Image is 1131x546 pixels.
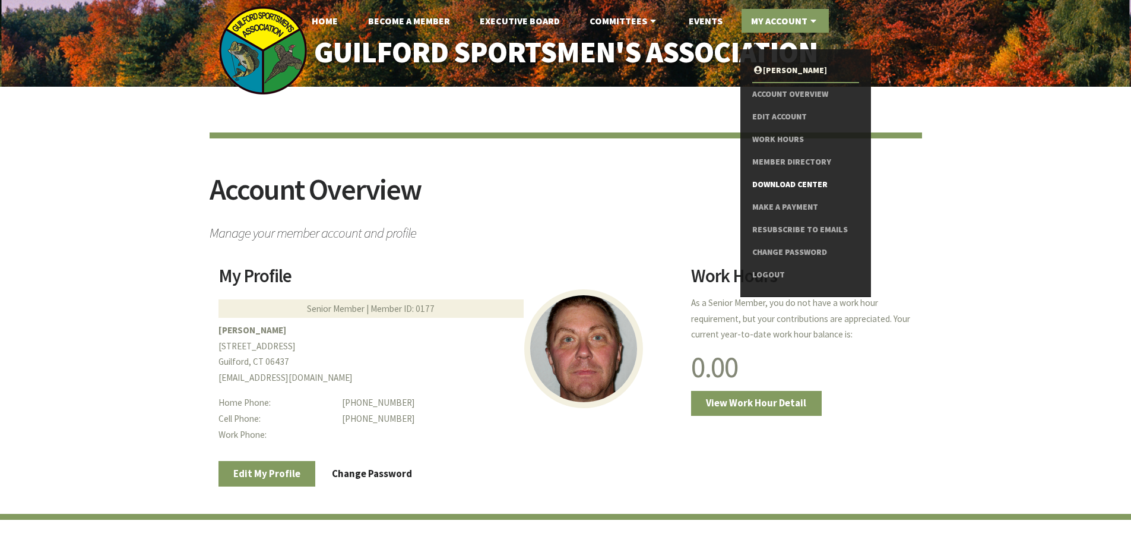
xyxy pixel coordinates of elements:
[359,9,460,33] a: Become A Member
[752,173,858,196] a: Download Center
[210,175,922,219] h2: Account Overview
[218,324,286,336] b: [PERSON_NAME]
[752,241,858,264] a: Change Password
[752,128,858,151] a: Work Hours
[691,352,913,382] h1: 0.00
[470,9,569,33] a: Executive Board
[218,461,316,486] a: Edit My Profile
[679,9,732,33] a: Events
[752,151,858,173] a: Member Directory
[691,391,822,416] a: View Work Hour Detail
[218,299,524,318] div: Senior Member | Member ID: 0177
[302,9,347,33] a: Home
[342,395,676,411] dd: [PHONE_NUMBER]
[752,59,858,82] a: [PERSON_NAME]
[218,395,333,411] dt: Home Phone
[317,461,427,486] a: Change Password
[218,267,677,294] h2: My Profile
[210,219,922,240] span: Manage your member account and profile
[218,411,333,427] dt: Cell Phone
[218,323,677,386] p: [STREET_ADDRESS] Guilford, CT 06437 [EMAIL_ADDRESS][DOMAIN_NAME]
[752,264,858,286] a: Logout
[289,27,842,78] a: Guilford Sportsmen's Association
[218,427,333,443] dt: Work Phone
[752,219,858,241] a: Resubscribe to Emails
[742,9,829,33] a: My Account
[752,196,858,219] a: Make a Payment
[342,411,676,427] dd: [PHONE_NUMBER]
[218,6,308,95] img: logo_sm.png
[752,83,858,106] a: Account Overview
[580,9,669,33] a: Committees
[691,267,913,294] h2: Work Hours
[752,106,858,128] a: Edit Account
[691,295,913,343] p: As a Senior Member, you do not have a work hour requirement, but your contributions are appreciat...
